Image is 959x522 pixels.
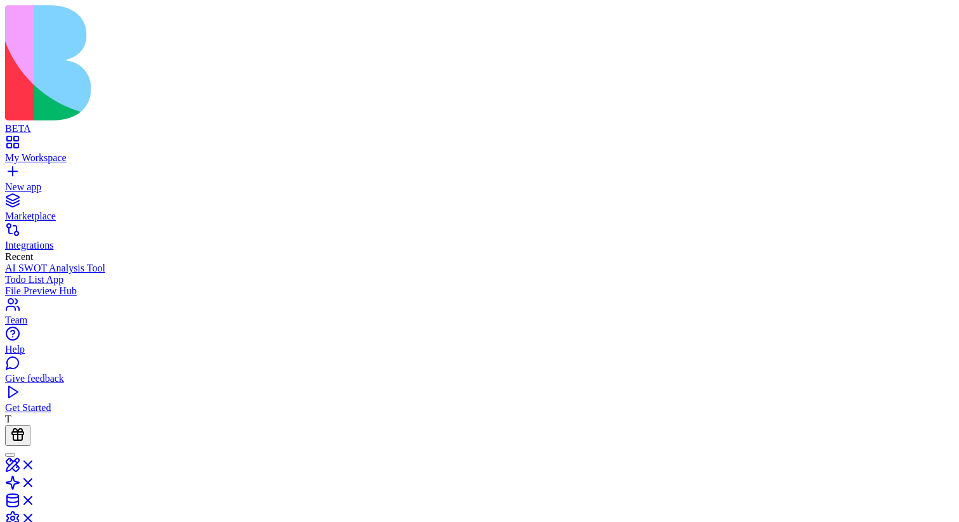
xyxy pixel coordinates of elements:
a: BETA [5,112,954,134]
div: Give feedback [5,373,954,384]
div: Integrations [5,240,954,251]
div: BETA [5,123,954,134]
span: T [5,414,11,424]
a: Integrations [5,228,954,251]
a: Team [5,303,954,326]
div: Team [5,315,954,326]
a: Get Started [5,391,954,414]
a: Todo List App [5,274,954,285]
div: Help [5,344,954,355]
a: New app [5,170,954,193]
div: Get Started [5,402,954,414]
a: My Workspace [5,141,954,164]
a: File Preview Hub [5,285,954,297]
a: Give feedback [5,362,954,384]
a: AI SWOT Analysis Tool [5,263,954,274]
a: Help [5,332,954,355]
span: Recent [5,251,33,262]
img: logo [5,5,515,121]
div: New app [5,181,954,193]
div: My Workspace [5,152,954,164]
div: Marketplace [5,211,954,222]
a: Marketplace [5,199,954,222]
